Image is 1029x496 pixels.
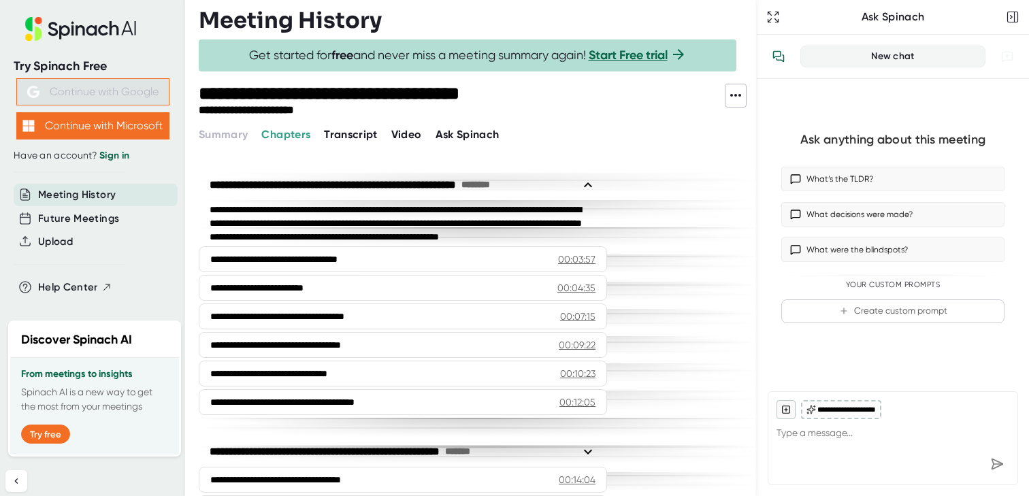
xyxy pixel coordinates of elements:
button: Expand to Ask Spinach page [764,7,783,27]
span: Summary [199,128,248,141]
h3: From meetings to insights [21,369,168,380]
button: Create custom prompt [781,299,1004,323]
button: What decisions were made? [781,202,1004,227]
button: View conversation history [765,43,792,70]
div: Ask Spinach [783,10,1003,24]
span: Chapters [261,128,310,141]
p: Spinach AI is a new way to get the most from your meetings [21,385,168,414]
div: Try Spinach Free [14,59,171,74]
a: Sign in [99,150,129,161]
div: 00:04:35 [557,281,595,295]
button: Try free [21,425,70,444]
div: Ask anything about this meeting [800,132,985,148]
button: Chapters [261,127,310,143]
div: 00:03:57 [558,252,595,266]
div: 00:14:04 [559,473,595,486]
button: What were the blindspots? [781,237,1004,262]
button: Collapse sidebar [5,470,27,492]
div: 00:07:15 [560,310,595,323]
span: Help Center [38,280,98,295]
button: Help Center [38,280,112,295]
button: Video [391,127,422,143]
div: 00:12:05 [559,395,595,409]
button: Close conversation sidebar [1003,7,1022,27]
b: free [331,48,353,63]
span: Video [391,128,422,141]
div: New chat [809,50,977,63]
div: 00:10:23 [560,367,595,380]
button: Transcript [324,127,378,143]
span: Ask Spinach [436,128,500,141]
button: Future Meetings [38,211,119,227]
h2: Discover Spinach AI [21,331,132,349]
button: Meeting History [38,187,116,203]
button: Ask Spinach [436,127,500,143]
div: Have an account? [14,150,171,162]
button: Summary [199,127,248,143]
div: 00:09:22 [559,338,595,352]
button: Continue with Microsoft [16,112,169,139]
button: Upload [38,234,73,250]
img: Aehbyd4JwY73AAAAAElFTkSuQmCC [27,86,39,98]
span: Get started for and never miss a meeting summary again! [249,48,687,63]
button: What’s the TLDR? [781,167,1004,191]
h3: Meeting History [199,7,382,33]
button: Continue with Google [16,78,169,105]
a: Start Free trial [589,48,668,63]
span: Transcript [324,128,378,141]
div: Send message [985,452,1009,476]
div: Your Custom Prompts [781,280,1004,290]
